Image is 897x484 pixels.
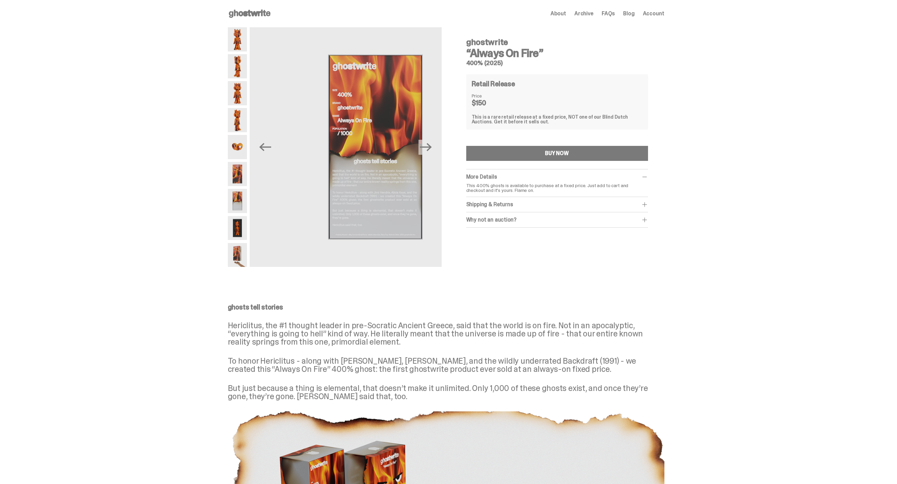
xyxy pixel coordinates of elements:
[258,140,273,155] button: Previous
[228,321,664,346] p: Hericlitus, the #1 thought leader in pre-Socratic Ancient Greece, said that the world is on fire....
[602,11,615,16] a: FAQs
[466,216,648,223] div: Why not an auction?
[228,357,664,373] p: To honor Hericlitus - along with [PERSON_NAME], [PERSON_NAME], and the wildly underrated Backdraf...
[466,173,497,180] span: More Details
[466,146,648,161] button: BUY NOW
[466,201,648,208] div: Shipping & Returns
[466,183,648,193] p: This 400% ghosts is available to purchase at a fixed price. Just add to cart and checkout and it'...
[228,162,247,186] img: Always-On-Fire---Website-Archive.2491X.png
[418,140,433,155] button: Next
[472,93,506,98] dt: Price
[228,189,247,213] img: Always-On-Fire---Website-Archive.2494X.png
[228,216,247,240] img: Always-On-Fire---Website-Archive.2497X.png
[280,27,472,267] img: Always-On-Fire---Website-Archive.2494X.png
[643,11,664,16] a: Account
[550,11,566,16] a: About
[472,80,515,87] h4: Retail Release
[228,54,247,78] img: Always-On-Fire---Website-Archive.2485X.png
[228,135,247,159] img: Always-On-Fire---Website-Archive.2490X.png
[228,304,664,311] p: ghosts tell stories
[472,100,506,106] dd: $150
[228,384,664,400] p: But just because a thing is elemental, that doesn’t make it unlimited. Only 1,000 of these ghosts...
[545,151,569,156] div: BUY NOW
[466,60,648,66] h5: 400% (2025)
[228,243,247,267] img: Always-On-Fire---Website-Archive.2522XX.png
[472,115,643,124] div: This is a rare retail release at a fixed price, NOT one of our Blind Dutch Auctions. Get it befor...
[228,27,247,51] img: Always-On-Fire---Website-Archive.2484X.png
[574,11,593,16] a: Archive
[228,108,247,132] img: Always-On-Fire---Website-Archive.2489X.png
[466,38,648,46] h4: ghostwrite
[466,48,648,59] h3: “Always On Fire”
[228,81,247,105] img: Always-On-Fire---Website-Archive.2487X.png
[623,11,634,16] a: Blog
